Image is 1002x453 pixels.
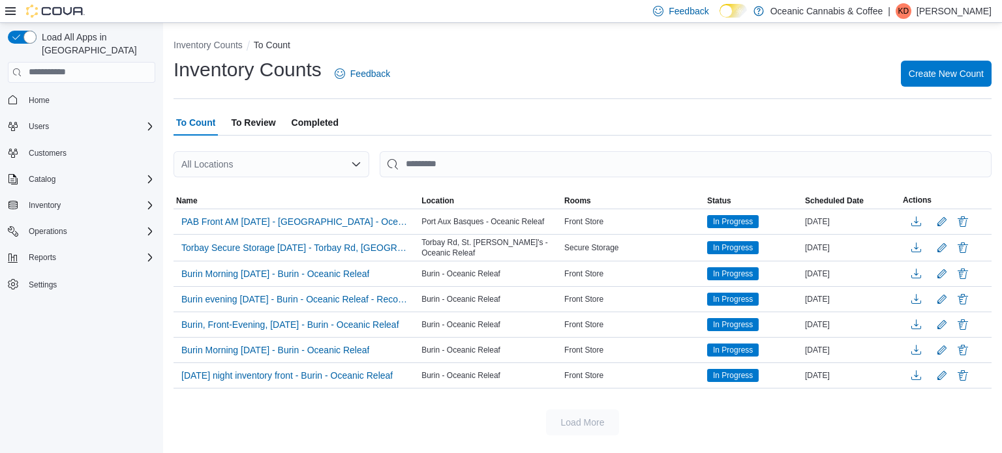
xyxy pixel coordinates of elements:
[29,200,61,211] span: Inventory
[713,216,753,227] span: In Progress
[350,67,390,80] span: Feedback
[562,342,705,358] div: Front Store
[562,368,705,383] div: Front Store
[421,345,500,355] span: Burin - Oceanic Releaf
[955,240,971,256] button: Delete
[37,31,155,57] span: Load All Apps in [GEOGRAPHIC_DATA]
[29,252,56,263] span: Reports
[934,264,950,284] button: Edit count details
[181,241,411,254] span: Torbay Secure Storage [DATE] - Torbay Rd, [GEOGRAPHIC_DATA][PERSON_NAME] - Oceanic Releaf
[176,264,374,284] button: Burin Morning [DATE] - Burin - Oceanic Releaf
[707,215,759,228] span: In Progress
[802,266,900,282] div: [DATE]
[805,196,864,206] span: Scheduled Date
[8,85,155,328] nav: Complex example
[562,291,705,307] div: Front Store
[23,119,54,134] button: Users
[3,143,160,162] button: Customers
[23,171,61,187] button: Catalog
[351,159,361,169] button: Open list of options
[562,240,705,256] div: Secure Storage
[955,342,971,358] button: Delete
[29,174,55,184] span: Catalog
[421,319,500,330] span: Burin - Oceanic Releaf
[26,5,85,18] img: Cova
[29,148,67,158] span: Customers
[802,193,900,209] button: Scheduled Date
[564,196,591,206] span: Rooms
[421,237,559,258] span: Torbay Rd, St. [PERSON_NAME]'s - Oceanic Releaf
[3,196,160,214] button: Inventory
[3,91,160,110] button: Home
[329,61,395,87] a: Feedback
[669,5,708,18] span: Feedback
[3,222,160,241] button: Operations
[707,241,759,254] span: In Progress
[23,197,66,213] button: Inventory
[23,276,155,292] span: Settings
[713,268,753,280] span: In Progress
[896,3,911,19] div: Kim Dixon
[934,366,950,385] button: Edit count details
[23,119,155,134] span: Users
[174,193,419,209] button: Name
[3,117,160,136] button: Users
[176,212,416,231] button: PAB Front AM [DATE] - [GEOGRAPHIC_DATA] - Oceanic Releaf
[955,266,971,282] button: Delete
[421,294,500,304] span: Burin - Oceanic Releaf
[720,4,747,18] input: Dark Mode
[713,370,753,381] span: In Progress
[176,340,374,360] button: Burin Morning [DATE] - Burin - Oceanic Releaf
[909,67,984,80] span: Create New Count
[176,289,416,309] button: Burin evening [DATE] - Burin - Oceanic Releaf - Recount - Recount - Recount
[292,110,339,136] span: Completed
[713,242,753,254] span: In Progress
[3,248,160,267] button: Reports
[181,343,369,357] span: Burin Morning [DATE] - Burin - Oceanic Releaf
[174,57,322,83] h1: Inventory Counts
[23,171,155,187] span: Catalog
[29,280,57,290] span: Settings
[705,193,802,209] button: Status
[176,366,398,385] button: [DATE] night inventory front - Burin - Oceanic Releaf
[707,369,759,382] span: In Progress
[23,145,155,161] span: Customers
[176,196,198,206] span: Name
[898,3,909,19] span: KD
[955,291,971,307] button: Delete
[176,238,416,257] button: Torbay Secure Storage [DATE] - Torbay Rd, [GEOGRAPHIC_DATA][PERSON_NAME] - Oceanic Releaf
[707,293,759,306] span: In Progress
[802,291,900,307] div: [DATE]
[955,214,971,229] button: Delete
[562,214,705,229] div: Front Store
[23,92,155,108] span: Home
[23,250,155,265] span: Reports
[29,226,67,237] span: Operations
[707,318,759,331] span: In Progress
[934,289,950,309] button: Edit count details
[546,409,619,435] button: Load More
[707,196,731,206] span: Status
[181,215,411,228] span: PAB Front AM [DATE] - [GEOGRAPHIC_DATA] - Oceanic Releaf
[770,3,883,19] p: Oceanic Cannabis & Coffee
[23,224,155,239] span: Operations
[29,95,50,106] span: Home
[176,315,404,334] button: Burin, Front-Evening, [DATE] - Burin - Oceanic Releaf
[955,368,971,383] button: Delete
[917,3,992,19] p: [PERSON_NAME]
[713,293,753,305] span: In Progress
[561,416,605,429] span: Load More
[176,110,215,136] span: To Count
[3,274,160,293] button: Settings
[713,319,753,330] span: In Progress
[421,216,544,227] span: Port Aux Basques - Oceanic Releaf
[181,369,393,382] span: [DATE] night inventory front - Burin - Oceanic Releaf
[888,3,890,19] p: |
[421,269,500,279] span: Burin - Oceanic Releaf
[713,344,753,356] span: In Progress
[3,170,160,188] button: Catalog
[421,370,500,381] span: Burin - Oceanic Releaf
[174,38,992,54] nav: An example of EuiBreadcrumbs
[23,277,62,293] a: Settings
